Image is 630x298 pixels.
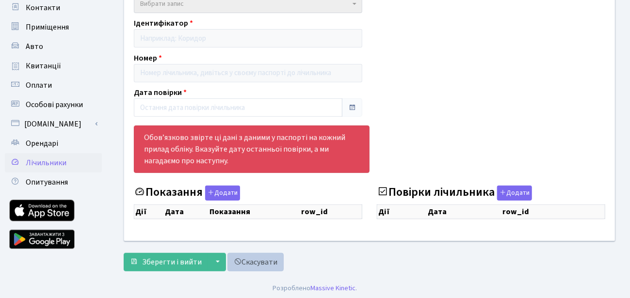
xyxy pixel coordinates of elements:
[5,95,102,114] a: Особові рахунки
[5,17,102,37] a: Приміщення
[5,153,102,173] a: Лічильники
[203,184,240,201] a: Додати
[134,125,370,173] div: Обов’язково звірте ці дані з даними у паспорті на кожний прилад обліку. Вказуйте дату останньої п...
[311,283,356,293] a: Massive Kinetic
[427,204,501,219] th: Дата
[497,186,532,201] button: Повірки лічильника
[26,80,52,91] span: Оплати
[26,41,43,52] span: Авто
[273,283,357,294] div: Розроблено .
[134,87,187,98] label: Дата повірки
[134,29,362,47] input: Наприклад: Коридор
[227,253,284,271] a: Скасувати
[134,17,193,29] label: Ідентифікатор
[124,253,208,271] button: Зберегти і вийти
[134,186,240,201] label: Показання
[501,204,605,219] th: row_id
[26,22,69,32] span: Приміщення
[134,64,362,82] input: Номер лічильника, дивіться у своєму паспорті до лічильника
[377,186,532,201] label: Повірки лічильника
[209,204,300,219] th: Показання
[5,114,102,134] a: [DOMAIN_NAME]
[26,61,61,71] span: Квитанції
[5,56,102,76] a: Квитанції
[5,37,102,56] a: Авто
[205,186,240,201] button: Показання
[134,98,342,117] input: Остання дата повірки лічильника
[26,138,58,149] span: Орендарі
[26,177,68,188] span: Опитування
[142,257,202,267] span: Зберегти і вийти
[26,2,60,13] span: Контакти
[26,157,66,168] span: Лічильники
[134,52,162,64] label: Номер
[5,173,102,192] a: Опитування
[300,204,362,219] th: row_id
[164,204,209,219] th: Дата
[377,204,427,219] th: Дії
[5,134,102,153] a: Орендарі
[5,76,102,95] a: Оплати
[134,204,164,219] th: Дії
[495,184,532,201] a: Додати
[26,99,83,110] span: Особові рахунки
